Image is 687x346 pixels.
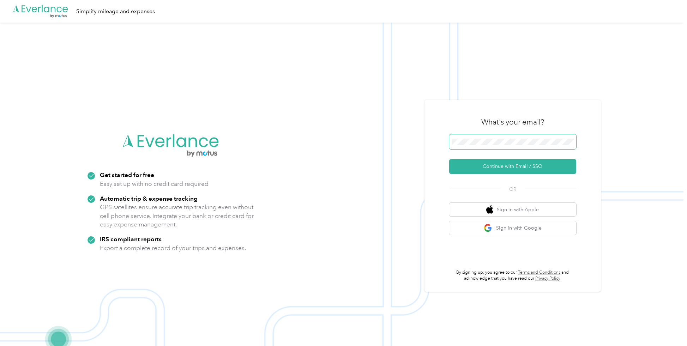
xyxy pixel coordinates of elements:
[100,235,162,243] strong: IRS compliant reports
[449,221,576,235] button: google logoSign in with Google
[100,180,209,188] p: Easy set up with no credit card required
[449,269,576,282] p: By signing up, you agree to our and acknowledge that you have read our .
[535,276,560,281] a: Privacy Policy
[486,205,493,214] img: apple logo
[100,195,198,202] strong: Automatic trip & expense tracking
[449,203,576,217] button: apple logoSign in with Apple
[484,224,493,232] img: google logo
[100,244,246,253] p: Export a complete record of your trips and expenses.
[518,270,560,275] a: Terms and Conditions
[500,186,525,193] span: OR
[100,203,254,229] p: GPS satellites ensure accurate trip tracking even without cell phone service. Integrate your bank...
[76,7,155,16] div: Simplify mileage and expenses
[449,159,576,174] button: Continue with Email / SSO
[100,171,154,178] strong: Get started for free
[481,117,544,127] h3: What's your email?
